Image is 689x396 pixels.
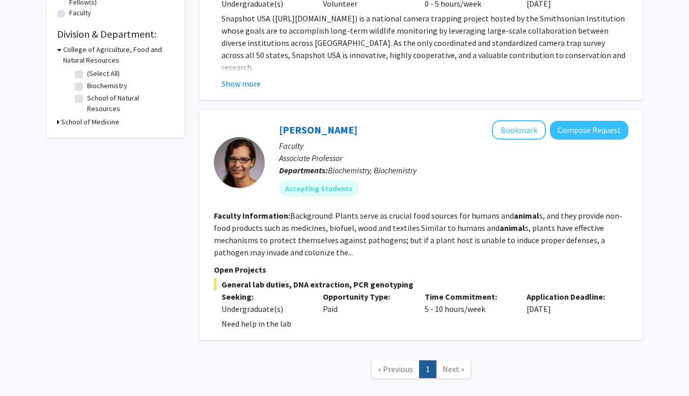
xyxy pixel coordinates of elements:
[519,291,621,315] div: [DATE]
[63,44,174,66] h3: College of Agriculture, Food and Natural Resources
[492,120,546,140] button: Add Antje Heese to Bookmarks
[514,210,539,221] b: animal
[61,117,119,127] h3: School of Medicine
[214,210,290,221] b: Faculty Information:
[214,263,628,276] p: Open Projects
[222,77,261,90] button: Show more
[279,123,357,136] a: [PERSON_NAME]
[279,152,628,164] p: Associate Professor
[222,318,628,330] p: Need help in the lab
[279,140,628,152] p: Faculty
[527,291,613,303] p: Application Deadline:
[417,291,519,315] div: 5 - 10 hours/week
[57,28,174,40] h2: Division & Department:
[323,291,409,303] p: Opportunity Type:
[222,303,308,315] div: Undergraduate(s)
[87,93,172,114] label: School of Natural Resources
[436,360,471,378] a: Next Page
[69,8,91,18] label: Faculty
[87,68,120,79] label: (Select All)
[279,180,359,197] mat-chip: Accepting Students
[87,81,127,91] label: Biochemistry
[328,165,417,175] span: Biochemistry, Biochemistry
[279,165,328,175] b: Departments:
[8,350,43,388] iframe: Chat
[371,360,420,378] a: Previous Page
[500,223,525,233] b: animal
[200,350,643,391] nav: Page navigation
[443,364,464,374] span: Next »
[378,364,413,374] span: « Previous
[425,291,511,303] p: Time Commitment:
[419,360,436,378] a: 1
[222,12,628,73] p: Snapshot USA ([URL][DOMAIN_NAME]) is a national camera trapping project hosted by the Smithsonian...
[214,278,628,291] span: General lab duties, DNA extraction, PCR genotyping
[315,291,417,315] div: Paid
[214,210,622,257] fg-read-more: Background: Plants serve as crucial food sources for humans and s, and they provide non-food prod...
[550,121,628,140] button: Compose Request to Antje Heese
[222,291,308,303] p: Seeking:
